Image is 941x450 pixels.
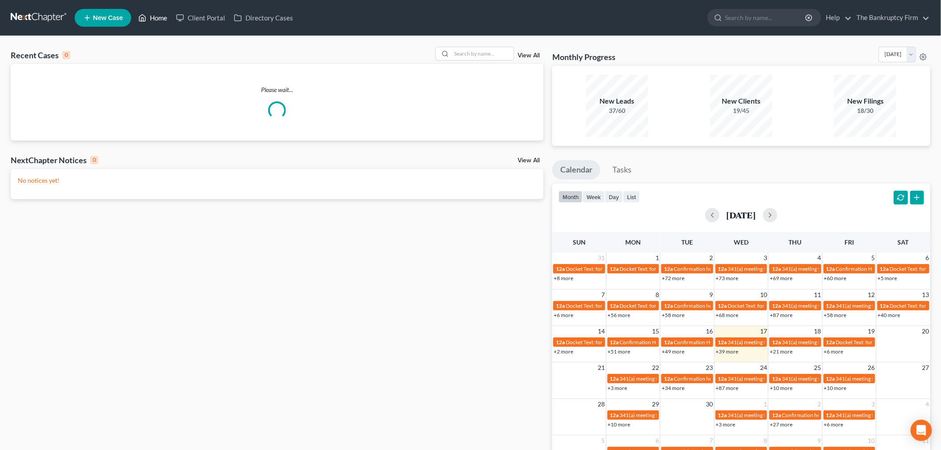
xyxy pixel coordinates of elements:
[763,253,768,263] span: 3
[772,302,781,309] span: 12a
[716,348,739,355] a: +39 more
[867,326,876,337] span: 19
[770,421,792,428] a: +27 more
[772,339,781,346] span: 12a
[763,435,768,446] span: 8
[134,10,172,26] a: Home
[705,326,714,337] span: 16
[925,253,930,263] span: 6
[772,412,781,418] span: 12a
[608,421,631,428] a: +10 more
[759,326,768,337] span: 17
[925,399,930,410] span: 4
[716,275,739,281] a: +73 more
[728,412,814,418] span: 341(a) meeting for [PERSON_NAME]
[11,85,543,94] p: Please wait...
[770,312,792,318] a: +87 more
[718,265,727,272] span: 12a
[728,375,814,382] span: 341(a) meeting for [PERSON_NAME]
[554,312,573,318] a: +6 more
[867,435,876,446] span: 10
[710,96,772,106] div: New Clients
[826,339,835,346] span: 12a
[727,210,756,220] h2: [DATE]
[674,375,775,382] span: Confirmation hearing for [PERSON_NAME]
[770,275,792,281] a: +69 more
[824,385,847,391] a: +10 more
[664,302,673,309] span: 12a
[921,289,930,300] span: 13
[826,412,835,418] span: 12a
[11,50,70,60] div: Recent Cases
[554,348,573,355] a: +2 more
[705,399,714,410] span: 30
[789,238,802,246] span: Thu
[822,10,852,26] a: Help
[651,399,660,410] span: 29
[664,265,673,272] span: 12a
[826,302,835,309] span: 12a
[682,238,693,246] span: Tue
[620,339,769,346] span: Confirmation Hearing for [PERSON_NAME] & [PERSON_NAME]
[566,339,645,346] span: Docket Text: for [PERSON_NAME]
[867,289,876,300] span: 12
[559,191,583,203] button: month
[763,399,768,410] span: 1
[880,265,889,272] span: 12a
[709,435,714,446] span: 7
[709,289,714,300] span: 9
[604,160,639,180] a: Tasks
[664,339,673,346] span: 12a
[772,265,781,272] span: 12a
[710,106,772,115] div: 19/45
[586,106,648,115] div: 37/60
[880,302,889,309] span: 12a
[734,238,748,246] span: Wed
[836,412,922,418] span: 341(a) meeting for [PERSON_NAME]
[518,52,540,59] a: View All
[662,312,684,318] a: +58 more
[871,399,876,410] span: 3
[552,52,615,62] h3: Monthly Progress
[813,289,822,300] span: 11
[770,385,792,391] a: +10 more
[597,399,606,410] span: 28
[813,362,822,373] span: 25
[608,348,631,355] a: +51 more
[610,265,619,272] span: 12a
[878,275,897,281] a: +5 more
[772,375,781,382] span: 12a
[556,339,565,346] span: 12a
[817,253,822,263] span: 4
[782,375,868,382] span: 341(a) meeting for [PERSON_NAME]
[601,435,606,446] span: 5
[610,339,619,346] span: 12a
[655,253,660,263] span: 1
[93,15,123,21] span: New Case
[556,302,565,309] span: 12a
[62,51,70,59] div: 0
[610,302,619,309] span: 12a
[813,326,822,337] span: 18
[824,348,844,355] a: +6 more
[90,156,98,164] div: 0
[709,253,714,263] span: 2
[18,176,536,185] p: No notices yet!
[718,375,727,382] span: 12a
[655,289,660,300] span: 8
[620,265,747,272] span: Docket Text: for [PERSON_NAME] & [PERSON_NAME]
[836,302,922,309] span: 341(a) meeting for [PERSON_NAME]
[836,265,938,272] span: Confirmation Hearing for [PERSON_NAME]
[770,348,792,355] a: +21 more
[898,238,909,246] span: Sat
[608,385,627,391] a: +3 more
[824,421,844,428] a: +6 more
[728,302,808,309] span: Docket Text: for [PERSON_NAME]
[782,412,883,418] span: Confirmation hearing for [PERSON_NAME]
[597,326,606,337] span: 14
[728,265,814,272] span: 341(a) meeting for [PERSON_NAME]
[608,312,631,318] a: +56 more
[716,312,739,318] a: +68 more
[718,302,727,309] span: 12a
[878,312,901,318] a: +40 more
